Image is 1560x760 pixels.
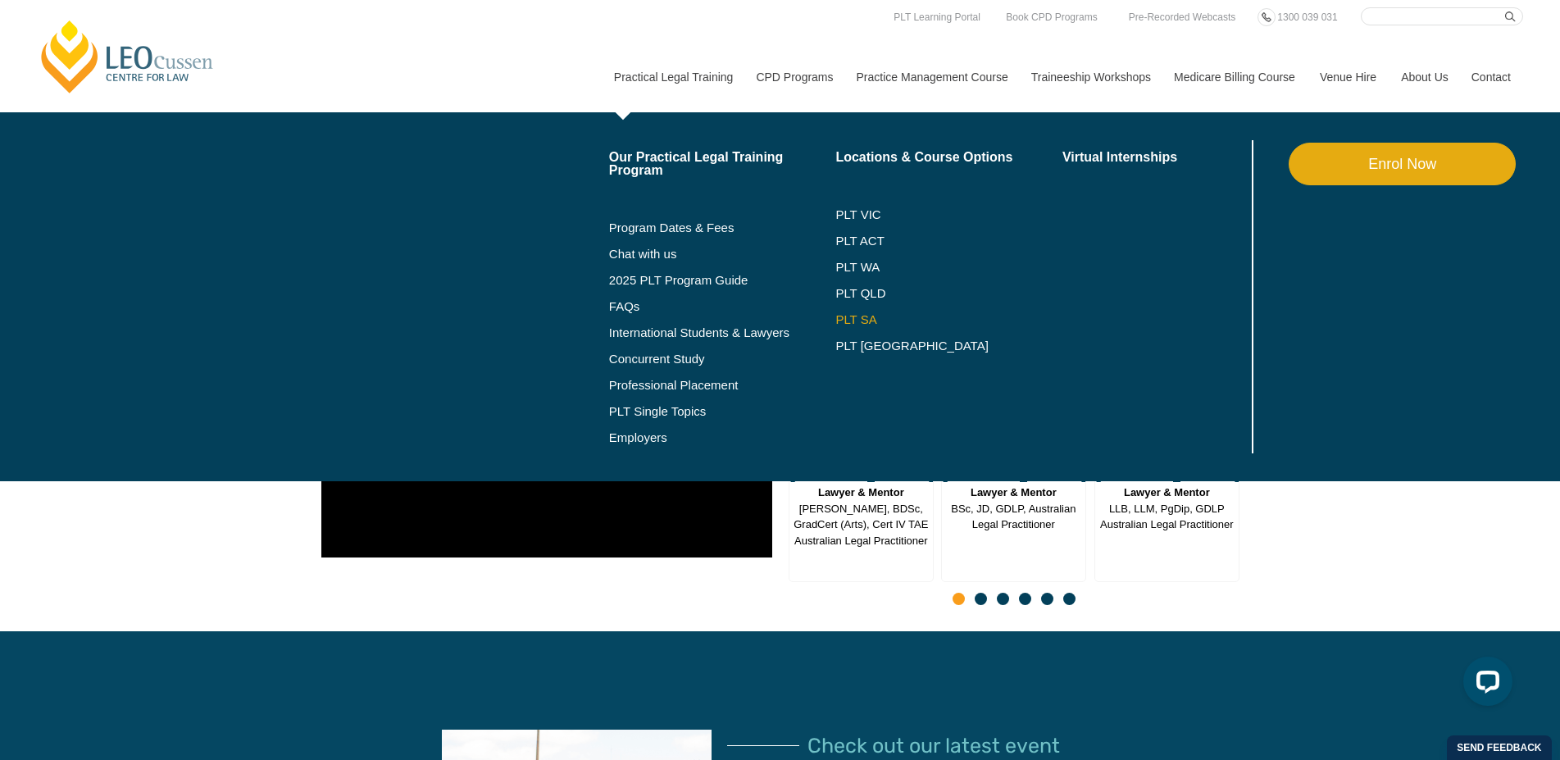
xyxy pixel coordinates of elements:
a: International Students & Lawyers [609,326,836,339]
a: CPD Programs [744,42,844,112]
a: Traineeship Workshops [1019,42,1162,112]
a: Virtual Internships [1062,151,1248,164]
span: LLB, LLM, PgDip, GDLP Australian Legal Practitioner [1095,485,1239,533]
span: BSc, JD, GDLP, Australian Legal Practitioner [942,485,1085,533]
a: PLT QLD [835,287,1062,300]
a: PLT VIC [835,208,1062,221]
a: PLT Learning Portal [889,8,985,26]
span: Go to slide 3 [997,593,1009,605]
a: 2025 PLT Program Guide [609,274,795,287]
a: PLT Single Topics [609,405,836,418]
a: About Us [1389,42,1459,112]
span: Go to slide 4 [1019,593,1031,605]
a: Book CPD Programs [1002,8,1101,26]
strong: Lawyer & Mentor [1124,486,1210,498]
a: PLT [GEOGRAPHIC_DATA] [835,339,1062,353]
span: Go to slide 5 [1041,593,1053,605]
a: Concurrent Study [609,353,836,366]
a: Professional Placement [609,379,836,392]
span: Go to slide 1 [953,593,965,605]
a: Our Practical Legal Training Program [609,151,836,177]
a: Locations & Course Options [835,151,1062,164]
a: Pre-Recorded Webcasts [1125,8,1240,26]
a: PLT WA [835,261,1021,274]
a: Chat with us [609,248,836,261]
a: Program Dates & Fees [609,221,836,234]
a: 1300 039 031 [1273,8,1341,26]
span: Check out our latest event [807,735,1060,756]
a: Medicare Billing Course [1162,42,1308,112]
a: FAQs [609,300,836,313]
a: PLT ACT [835,234,1062,248]
span: 1300 039 031 [1277,11,1337,23]
a: Enrol Now [1289,143,1516,185]
span: Go to slide 2 [975,593,987,605]
a: Practical Legal Training [602,42,744,112]
iframe: LiveChat chat widget [1450,650,1519,719]
strong: Lawyer & Mentor [971,486,1057,498]
a: [PERSON_NAME] Centre for Law [37,18,218,95]
span: [PERSON_NAME], BDSc, GradCert (Arts), Cert IV TAE Australian Legal Practitioner [789,485,933,548]
a: Contact [1459,42,1523,112]
a: Practice Management Course [844,42,1019,112]
strong: Lawyer & Mentor [817,486,903,498]
a: PLT SA [835,313,1062,326]
span: Go to slide 6 [1063,593,1076,605]
a: Employers [609,431,836,444]
a: Venue Hire [1308,42,1389,112]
